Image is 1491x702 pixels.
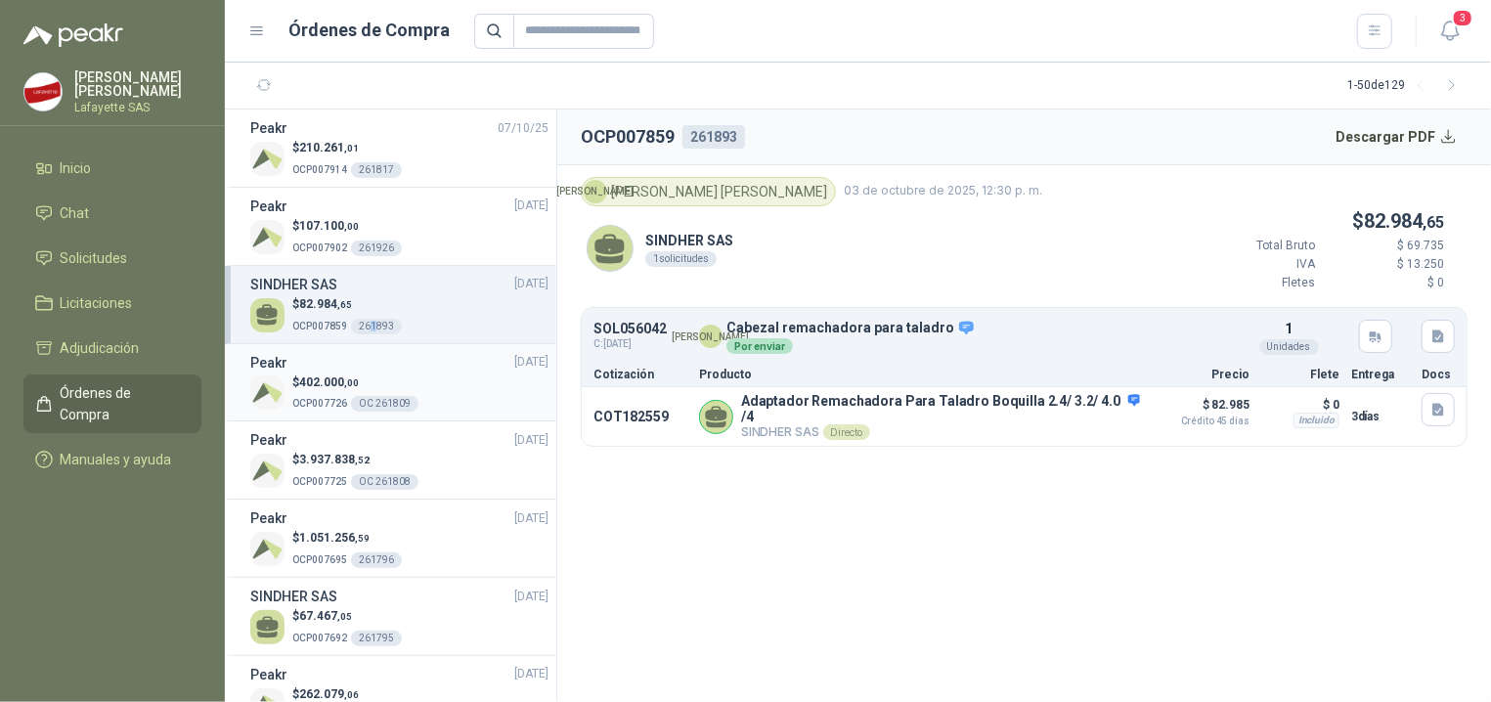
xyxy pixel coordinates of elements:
[61,449,172,470] span: Manuales y ayuda
[337,299,352,310] span: ,65
[1198,274,1315,292] p: Fletes
[1422,369,1455,380] p: Docs
[23,374,201,433] a: Órdenes de Compra
[299,297,352,311] span: 82.984
[250,586,337,607] h3: SINDHER SAS
[351,162,402,178] div: 261817
[1198,237,1315,255] p: Total Bruto
[1261,393,1339,417] p: $ 0
[61,247,128,269] span: Solicitudes
[250,220,285,254] img: Company Logo
[344,221,359,232] span: ,00
[682,125,745,149] div: 261893
[23,150,201,187] a: Inicio
[250,352,548,414] a: Peakr[DATE] Company Logo$402.000,00OCP007726OC 261809
[250,664,287,685] h3: Peakr
[699,369,1140,380] p: Producto
[299,219,359,233] span: 107.100
[1198,255,1315,274] p: IVA
[355,533,370,544] span: ,59
[1327,237,1444,255] p: $ 69.735
[726,320,976,337] p: Cabezal remachadora para taladro
[250,117,548,179] a: Peakr07/10/25 Company Logo$210.261,01OCP007914261817
[823,424,870,440] div: Directo
[1198,206,1444,237] p: $
[292,217,402,236] p: $
[250,507,548,569] a: Peakr[DATE] Company Logo$1.051.256,59OCP007695261796
[61,157,92,179] span: Inicio
[351,319,402,334] div: 261893
[1351,405,1410,428] p: 3 días
[299,453,370,466] span: 3.937.838
[498,119,548,138] span: 07/10/25
[299,375,359,389] span: 402.000
[61,202,90,224] span: Chat
[351,552,402,568] div: 261796
[250,454,285,488] img: Company Logo
[250,274,548,335] a: SINDHER SAS[DATE] $82.984,65OCP007859261893
[514,353,548,372] span: [DATE]
[292,398,347,409] span: OCP007726
[250,429,548,491] a: Peakr[DATE] Company Logo$3.937.838,52OCP007725OC 261808
[726,338,793,354] div: Por enviar
[289,17,451,44] h1: Órdenes de Compra
[1452,9,1473,27] span: 3
[250,117,287,139] h3: Peakr
[514,509,548,528] span: [DATE]
[23,285,201,322] a: Licitaciones
[292,321,347,331] span: OCP007859
[250,196,548,257] a: Peakr[DATE] Company Logo$107.100,00OCP007902261926
[250,274,337,295] h3: SINDHER SAS
[292,139,402,157] p: $
[1432,14,1468,49] button: 3
[514,665,548,683] span: [DATE]
[699,325,723,348] div: [PERSON_NAME]
[250,532,285,566] img: Company Logo
[250,429,287,451] h3: Peakr
[292,164,347,175] span: OCP007914
[351,474,418,490] div: OC 261808
[299,609,352,623] span: 67.467
[1294,413,1339,428] div: Incluido
[250,586,548,647] a: SINDHER SAS[DATE] $67.467,05OCP007692261795
[337,611,352,622] span: ,05
[1152,417,1250,426] span: Crédito 45 días
[1327,274,1444,292] p: $ 0
[292,554,347,565] span: OCP007695
[593,369,687,380] p: Cotización
[74,102,201,113] p: Lafayette SAS
[292,476,347,487] span: OCP007725
[645,230,733,251] p: SINDHER SAS
[741,393,1140,424] p: Adaptador Remachadora Para Taladro Boquilla 2.4/ 3.2/ 4.0 /4
[593,336,667,352] span: C: [DATE]
[1259,339,1319,355] div: Unidades
[23,23,123,47] img: Logo peakr
[61,382,183,425] span: Órdenes de Compra
[23,195,201,232] a: Chat
[351,631,402,646] div: 261795
[299,687,359,701] span: 262.079
[292,633,347,643] span: OCP007692
[645,251,717,267] div: 1 solicitudes
[292,451,418,469] p: $
[1261,369,1339,380] p: Flete
[1326,117,1469,156] button: Descargar PDF
[344,143,359,154] span: ,01
[23,240,201,277] a: Solicitudes
[581,123,675,151] h2: OCP007859
[514,431,548,450] span: [DATE]
[250,375,285,410] img: Company Logo
[299,141,359,154] span: 210.261
[1152,369,1250,380] p: Precio
[250,196,287,217] h3: Peakr
[351,241,402,256] div: 261926
[1423,213,1444,232] span: ,65
[355,455,370,465] span: ,52
[344,377,359,388] span: ,00
[1152,393,1250,426] p: $ 82.985
[1364,209,1444,233] span: 82.984
[292,295,402,314] p: $
[514,275,548,293] span: [DATE]
[74,70,201,98] p: [PERSON_NAME] [PERSON_NAME]
[514,197,548,215] span: [DATE]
